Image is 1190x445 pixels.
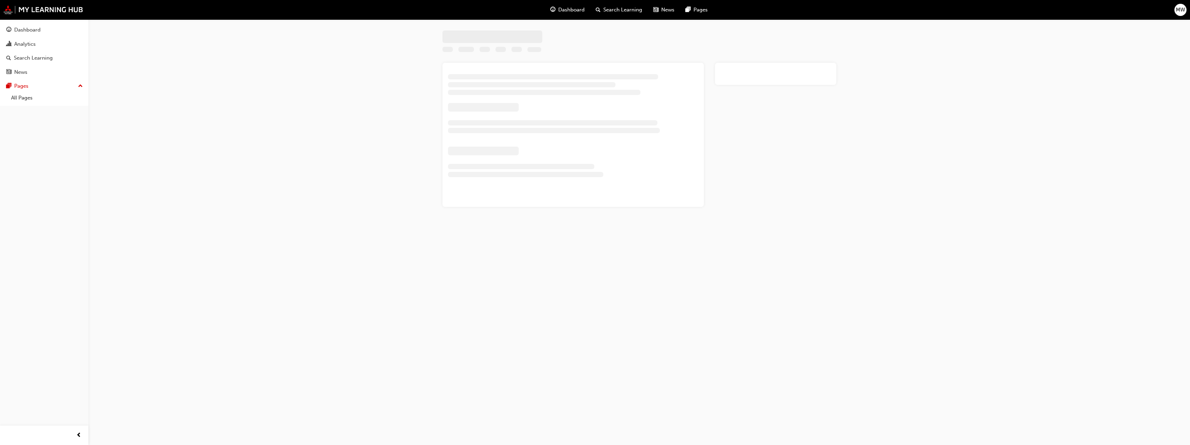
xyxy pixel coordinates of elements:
span: search-icon [6,55,11,61]
button: DashboardAnalyticsSearch LearningNews [3,22,86,80]
span: guage-icon [6,27,11,33]
span: MW [1176,6,1185,14]
a: News [3,66,86,79]
span: prev-icon [76,431,81,440]
div: Dashboard [14,26,41,34]
button: Pages [3,80,86,93]
a: Analytics [3,38,86,51]
a: guage-iconDashboard [545,3,590,17]
span: guage-icon [550,6,555,14]
span: up-icon [78,82,83,91]
span: search-icon [596,6,601,14]
a: pages-iconPages [680,3,713,17]
img: mmal [3,5,83,14]
span: Learning resource code [527,47,542,53]
span: Pages [693,6,708,14]
span: Search Learning [603,6,642,14]
span: chart-icon [6,41,11,47]
span: pages-icon [6,83,11,89]
a: news-iconNews [648,3,680,17]
div: Pages [14,82,28,90]
span: News [661,6,674,14]
a: Dashboard [3,24,86,36]
span: news-icon [6,69,11,76]
span: news-icon [653,6,658,14]
button: MW [1174,4,1187,16]
a: All Pages [8,93,86,103]
a: Search Learning [3,52,86,64]
div: News [14,68,27,76]
div: Search Learning [14,54,53,62]
div: Analytics [14,40,36,48]
span: Dashboard [558,6,585,14]
span: pages-icon [685,6,691,14]
a: search-iconSearch Learning [590,3,648,17]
